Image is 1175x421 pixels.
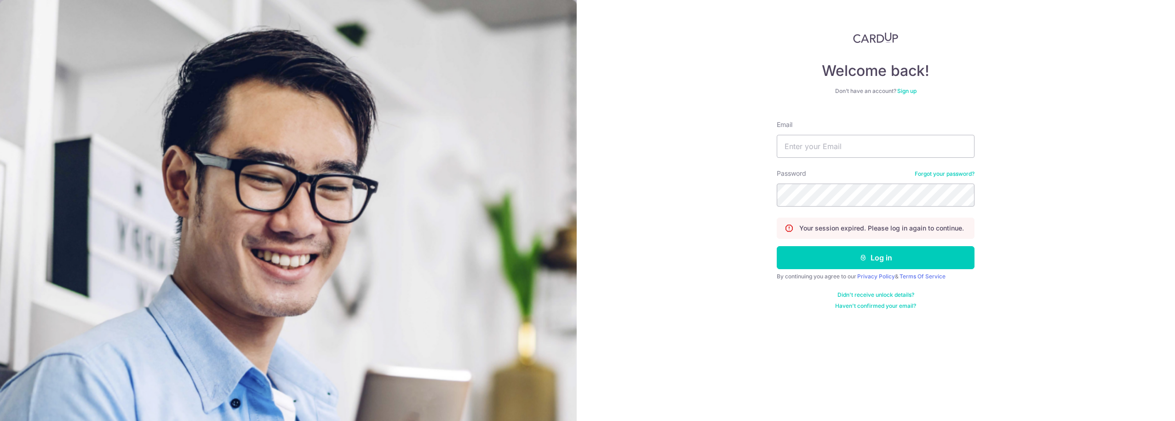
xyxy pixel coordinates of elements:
[777,120,792,129] label: Email
[835,302,916,310] a: Haven't confirmed your email?
[853,32,898,43] img: CardUp Logo
[777,135,974,158] input: Enter your Email
[915,170,974,178] a: Forgot your password?
[777,246,974,269] button: Log in
[799,224,964,233] p: Your session expired. Please log in again to continue.
[900,273,946,280] a: Terms Of Service
[857,273,895,280] a: Privacy Policy
[897,87,917,94] a: Sign up
[777,62,974,80] h4: Welcome back!
[837,291,914,299] a: Didn't receive unlock details?
[777,273,974,280] div: By continuing you agree to our &
[777,87,974,95] div: Don’t have an account?
[777,169,806,178] label: Password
